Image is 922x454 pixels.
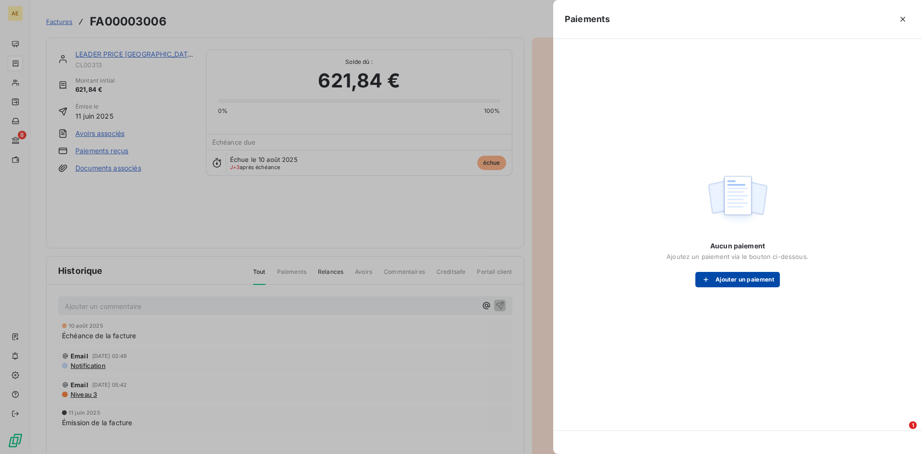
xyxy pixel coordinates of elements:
[695,272,780,287] button: Ajouter un paiement
[565,12,610,26] h5: Paiements
[667,253,809,260] span: Ajoutez un paiement via le bouton ci-dessous.
[710,241,765,251] span: Aucun paiement
[707,171,768,230] img: empty state
[889,421,912,444] iframe: Intercom live chat
[909,421,917,429] span: 1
